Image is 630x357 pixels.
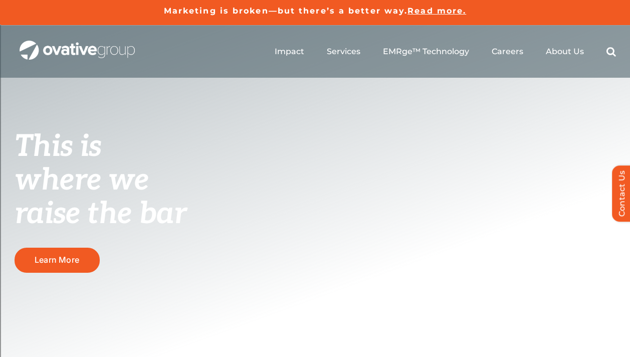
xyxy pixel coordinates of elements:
[383,47,469,57] a: EMRge™ Technology
[15,162,186,232] span: where we raise the bar
[327,47,360,57] a: Services
[606,47,616,57] a: Search
[546,47,584,57] a: About Us
[407,6,466,16] a: Read more.
[15,248,100,272] a: Learn More
[20,40,135,49] a: OG_Full_horizontal_WHT
[35,255,79,265] span: Learn More
[15,129,102,165] span: This is
[492,47,523,57] a: Careers
[164,6,408,16] a: Marketing is broken—but there’s a better way.
[275,36,616,68] nav: Menu
[275,47,304,57] a: Impact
